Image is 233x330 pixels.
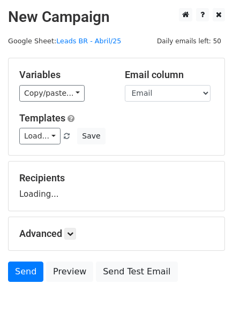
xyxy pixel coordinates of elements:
a: Daily emails left: 50 [153,37,225,45]
a: Copy/paste... [19,85,85,102]
a: Send Test Email [96,262,177,282]
h5: Recipients [19,172,214,184]
small: Google Sheet: [8,37,121,45]
a: Send [8,262,43,282]
h5: Advanced [19,228,214,240]
a: Templates [19,112,65,124]
a: Leads BR - Abril/25 [56,37,121,45]
a: Load... [19,128,61,144]
h5: Variables [19,69,109,81]
h2: New Campaign [8,8,225,26]
a: Preview [46,262,93,282]
span: Daily emails left: 50 [153,35,225,47]
div: Loading... [19,172,214,200]
h5: Email column [125,69,214,81]
button: Save [77,128,105,144]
